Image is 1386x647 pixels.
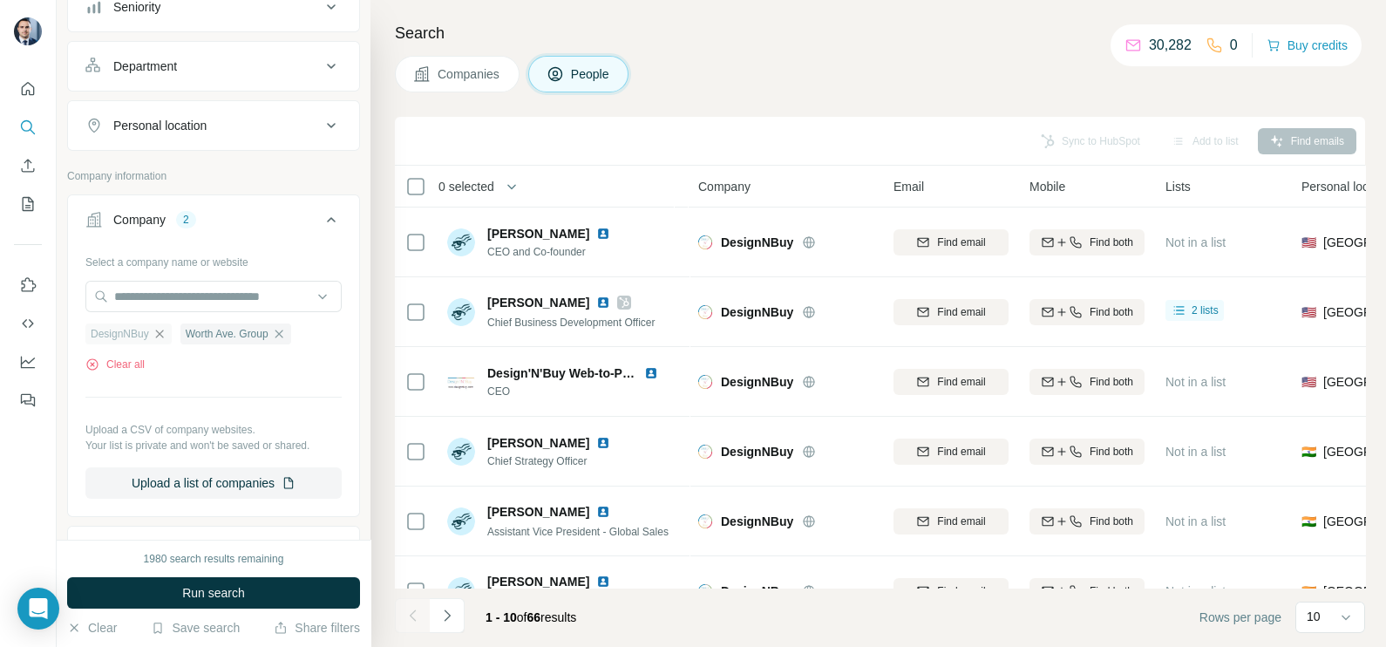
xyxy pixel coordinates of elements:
button: Find both [1029,578,1145,604]
span: Not in a list [1165,445,1226,459]
span: Not in a list [1165,235,1226,249]
span: 🇮🇳 [1301,513,1316,530]
span: 🇮🇳 [1301,582,1316,600]
span: Company [698,178,751,195]
button: Find both [1029,369,1145,395]
button: Feedback [14,385,42,416]
div: Department [113,58,177,75]
span: Find email [937,374,985,390]
span: Run search [182,584,245,602]
div: Select a company name or website [85,248,342,270]
span: Find email [937,514,985,529]
span: Find both [1090,374,1133,390]
img: Logo of DesignNBuy [698,305,712,319]
img: Logo of DesignNBuy [698,584,712,598]
span: 66 [527,610,541,624]
img: Logo of DesignNBuy [698,514,712,528]
span: People [571,65,611,83]
span: Find email [937,304,985,320]
button: Find email [893,299,1009,325]
img: Avatar [447,368,475,396]
button: Find email [893,439,1009,465]
img: Logo of DesignNBuy [698,375,712,389]
span: 🇮🇳 [1301,443,1316,460]
button: Use Surfe on LinkedIn [14,269,42,301]
span: [PERSON_NAME] [487,225,589,242]
button: Use Surfe API [14,308,42,339]
div: 1980 search results remaining [144,551,284,567]
span: Not in a list [1165,375,1226,389]
button: Find both [1029,229,1145,255]
span: [PERSON_NAME] [487,573,589,590]
div: Company [113,211,166,228]
span: CEO and Co-founder [487,244,631,260]
button: Find email [893,578,1009,604]
img: LinkedIn logo [596,227,610,241]
span: 🇺🇸 [1301,303,1316,321]
span: Find both [1090,304,1133,320]
button: Company2 [68,199,359,248]
span: CEO [487,384,679,399]
span: Chief Strategy Officer [487,453,631,469]
img: Logo of DesignNBuy [698,445,712,459]
img: Avatar [447,507,475,535]
span: Find both [1090,235,1133,250]
div: Personal location [113,117,207,134]
span: Design'N'Buy Web-to-Print Solutions [487,366,701,380]
span: Companies [438,65,501,83]
button: Navigate to next page [430,598,465,633]
button: Run search [67,577,360,609]
span: Worth Ave. Group [186,326,268,342]
button: Find both [1029,299,1145,325]
span: Lists [1165,178,1191,195]
button: Clear [67,619,117,637]
button: Find both [1029,439,1145,465]
button: Share filters [274,619,360,637]
span: DesignNBuy [721,513,793,530]
span: 1 - 10 [486,610,517,624]
div: Open Intercom Messenger [17,588,59,630]
img: Avatar [14,17,42,45]
img: LinkedIn logo [644,366,658,380]
span: Find email [937,444,985,460]
span: Assistant Vice President - Global Sales [487,526,669,538]
img: LinkedIn logo [596,505,610,519]
img: Avatar [447,298,475,326]
span: results [486,610,576,624]
button: Find email [893,229,1009,255]
button: Clear all [85,357,145,372]
img: Avatar [447,577,475,605]
button: Search [14,112,42,143]
button: Find both [1029,508,1145,535]
span: DesignNBuy [721,443,793,460]
button: Enrich CSV [14,150,42,181]
span: Not in a list [1165,584,1226,598]
span: Chief Business Development Officer [487,317,656,329]
span: 0 selected [438,178,494,195]
button: Find email [893,508,1009,535]
span: DesignNBuy [721,373,793,391]
p: Upload a CSV of company websites. [85,422,342,438]
span: DesignNBuy [721,234,793,251]
img: LinkedIn logo [596,575,610,589]
button: My lists [14,188,42,220]
p: 30,282 [1149,35,1192,56]
button: Upload a list of companies [85,467,342,499]
img: Avatar [447,228,475,256]
span: Find email [937,235,985,250]
p: 10 [1307,608,1321,625]
button: Department [68,45,359,87]
span: Find both [1090,514,1133,529]
button: Quick start [14,73,42,105]
span: 🇺🇸 [1301,373,1316,391]
span: DesignNBuy [721,582,793,600]
span: Mobile [1029,178,1065,195]
span: 2 lists [1192,303,1219,318]
p: Company information [67,168,360,184]
span: 🇺🇸 [1301,234,1316,251]
button: Industry [68,530,359,572]
span: Rows per page [1199,609,1281,626]
p: 0 [1230,35,1238,56]
span: Find both [1090,583,1133,599]
button: Save search [151,619,240,637]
